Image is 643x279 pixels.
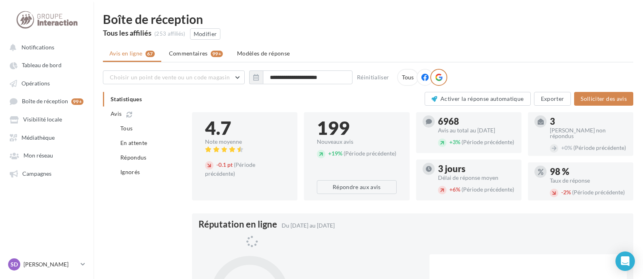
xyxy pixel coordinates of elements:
span: (Période précédente) [573,144,626,151]
div: 6968 [438,117,515,126]
span: Médiathèque [21,134,55,141]
div: 99+ [211,51,223,57]
a: Mon réseau [5,148,88,162]
span: - [561,189,563,196]
span: 0.1 pt [216,161,233,168]
a: Tableau de bord [5,58,88,72]
a: Médiathèque [5,130,88,145]
span: Tous [120,125,132,132]
span: Opérations [21,80,50,87]
span: Répondus [120,154,147,161]
div: Boîte de réception [103,13,633,25]
span: Avis [111,110,122,118]
button: Solliciter des avis [574,92,633,106]
button: Notifications [5,40,85,54]
span: + [449,186,453,193]
div: 4.7 [205,119,284,137]
div: Tous les affiliés [103,29,152,36]
button: Répondre aux avis [317,180,396,194]
span: Campagnes [22,170,51,177]
span: 19% [328,150,342,157]
div: [PERSON_NAME] non répondus [550,128,627,139]
a: Boîte de réception 99+ [5,94,88,109]
button: Activer la réponse automatique [425,92,531,106]
div: Avis au total au [DATE] [438,128,515,133]
span: Boîte de réception [22,98,68,105]
span: 6% [449,186,460,193]
button: Exporter [534,92,571,106]
span: 0% [561,144,572,151]
span: Notifications [21,44,54,51]
span: SD [11,260,18,268]
div: Délai de réponse moyen [438,175,515,181]
span: (Période précédente) [205,161,255,177]
div: 3 [550,117,627,126]
button: Modifier [190,28,221,40]
span: Choisir un point de vente ou un code magasin [110,74,230,81]
a: Campagnes [5,166,88,181]
span: + [328,150,331,157]
button: Choisir un point de vente ou un code magasin [103,70,245,84]
div: Note moyenne [205,139,284,145]
span: Commentaires [169,49,208,58]
span: (Période précédente) [461,138,514,145]
div: Tous [397,69,419,86]
div: Open Intercom Messenger [615,251,635,271]
div: 199 [317,119,396,137]
p: [PERSON_NAME] [23,260,77,268]
span: Visibilité locale [23,116,62,123]
a: SD [PERSON_NAME] [6,257,87,272]
a: Visibilité locale [5,112,88,126]
span: Réputation en ligne [199,220,277,229]
div: (253 affiliés) [154,30,186,38]
div: 99+ [71,98,83,105]
span: Du [DATE] au [DATE] [282,222,335,229]
div: 98 % [550,167,627,176]
span: (Période précédente) [461,186,514,193]
span: Mon réseau [23,152,53,159]
span: Modèles de réponse [237,50,290,57]
span: Tableau de bord [22,62,62,69]
span: - [216,161,218,168]
a: Opérations [5,76,88,90]
span: + [449,138,453,145]
span: + [561,144,564,151]
span: (Période précédente) [344,150,396,157]
div: Taux de réponse [550,178,627,183]
div: Nouveaux avis [317,139,396,145]
span: 2% [561,189,571,196]
span: En attente [120,139,147,146]
span: (Période précédente) [572,189,625,196]
span: Ignorés [120,168,140,175]
button: Réinitialiser [354,72,393,82]
div: 3 jours [438,164,515,173]
span: 3% [449,138,460,145]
